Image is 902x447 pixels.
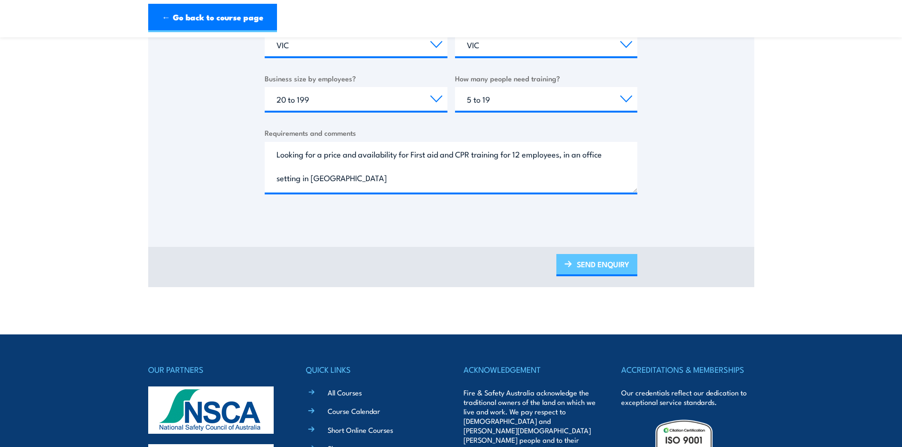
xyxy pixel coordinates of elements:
[265,73,447,84] label: Business size by employees?
[621,388,754,407] p: Our credentials reflect our dedication to exceptional service standards.
[148,363,281,376] h4: OUR PARTNERS
[328,425,393,435] a: Short Online Courses
[148,386,274,434] img: nsca-logo-footer
[556,254,637,276] a: SEND ENQUIRY
[328,406,380,416] a: Course Calendar
[328,387,362,397] a: All Courses
[464,363,596,376] h4: ACKNOWLEDGEMENT
[306,363,438,376] h4: QUICK LINKS
[148,4,277,32] a: ← Go back to course page
[455,73,638,84] label: How many people need training?
[265,127,637,138] label: Requirements and comments
[621,363,754,376] h4: ACCREDITATIONS & MEMBERSHIPS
